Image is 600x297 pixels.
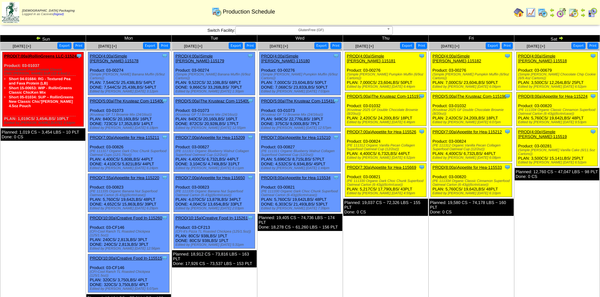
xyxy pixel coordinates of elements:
div: Planned: 19,405 CS ~ 74,736 LBS ~ 174 PLT Done: 18,278 CS ~ 61,260 LBS ~ 156 PLT [258,214,342,231]
div: Edited by [PERSON_NAME] [DATE] 8:11pm [175,166,255,170]
img: Tooltip [504,93,511,99]
div: (Simple [PERSON_NAME] Banana Muffin (6/9oz Cartons)) [90,73,169,80]
img: calendarprod.gif [212,7,222,17]
div: Product: 03-CF213 PLAN: 80CS / 938LBS / 1PLT DONE: 80CS / 938LBS / 1PLT [174,214,255,249]
div: Product: 03-00824 PLAN: 4,400CS / 6,732LBS / 44PLT [431,128,512,162]
img: Tooltip [419,164,425,170]
img: Tooltip [419,93,425,99]
div: (PE 111330 Organic Dark Choc Chunk Superfood Oatmeal Carton (6-43g)(6crtn/case)) [261,190,340,197]
img: Tooltip [590,53,596,59]
a: PROD(10:00a)Creative Food In-115515 [90,256,162,261]
div: Product: 03-00274 PLAN: 7,544CS / 25,438LBS / 54PLT DONE: 7,544CS / 25,438LBS / 54PLT [88,52,169,95]
div: Edited by [PERSON_NAME] [DATE] 3:54pm [4,121,83,125]
a: PROD(5:00a)The Krusteaz Com-115198 [432,94,506,99]
a: Short 05-01034: SUP – RollinGreens New Classic Chic'[PERSON_NAME] 4.5oz Pouch [9,95,73,108]
span: [DATE] [+] [355,44,374,48]
button: Print [159,42,170,49]
a: PROD(7:55a)Appetite for Hea-115220 [90,175,159,180]
button: Export [314,42,329,49]
div: Product: 03-00820 PLAN: 5,760CS / 19,642LBS / 48PLT [431,163,512,197]
a: PROD(8:00a)Appetite for Hea-115533 [432,165,502,170]
img: arrowleft.gif [580,8,586,13]
a: PROD(4:00a)Simple [PERSON_NAME]-115179 [175,54,224,63]
div: (Krusteaz GF TJ Brownie Mix (24/16oz)) [175,113,255,117]
div: Product: 03-00274 PLAN: 9,522CS / 32,108LBS / 68PLT DONE: 9,866CS / 33,268LBS / 70PLT [174,52,255,95]
img: arrowright.gif [558,36,563,41]
div: Planned: 1,019 CS ~ 3,454 LBS ~ 10 PLT Done: 0 CS [1,128,85,141]
div: Edited by [PERSON_NAME] [DATE] 6:46pm [347,120,426,124]
div: (Krusteaz GF TJ Brownie Mix (24/16oz)) [261,113,340,117]
img: Tooltip [333,53,339,59]
div: (Krusteaz GF TJ Brownie Mix (24/16oz)) [90,113,169,117]
div: Product: 03-00827 PLAN: 5,696CS / 8,715LBS / 57PLT DONE: 4,532CS / 6,934LBS / 45PLT [260,134,341,172]
img: Tooltip [247,134,254,140]
a: Short 04-01684: RG - Textured Pea and Fava Protein (LB) [9,77,71,85]
a: PROD(4:00a)Simple [PERSON_NAME]-115182 [432,54,481,63]
button: Print [416,42,427,49]
div: (Krusteaz 2025 GF Double Chocolate Brownie (8/20oz)) [432,108,512,116]
a: PROD(4:00a)Simple [PERSON_NAME]-115518 [518,54,567,63]
button: Export [400,42,414,49]
a: PROD(8:00a)Appetite for Hea-115224 [518,94,587,99]
div: Product: 03-00821 PLAN: 5,217CS / 17,790LBS / 43PLT [345,163,426,197]
a: PROD(4:00a)Simple [PERSON_NAME]-115181 [347,54,396,63]
a: [DATE] [+] [270,44,288,48]
div: Edited by [PERSON_NAME] [DATE] 6:52pm [518,85,597,89]
td: Thu [343,35,429,42]
img: zoroco-logo-small.webp [2,2,19,23]
div: Product: 03-01073 PLAN: 840CS / 20,160LBS / 16PLT DONE: 723CS / 17,352LBS / 14PLT [88,97,169,132]
div: (PE 111317 Organic Dark Choc Chunk Superfood Oatmeal Cups (12/1.76oz)) [90,149,169,157]
div: Edited by [PERSON_NAME] [DATE] 6:08pm [432,156,512,160]
td: Sun [0,35,86,42]
button: Print [73,42,84,49]
a: [DATE] [+] [441,44,459,48]
img: Tooltip [162,134,168,140]
div: Product: 03-00821 PLAN: 5,760CS / 19,642LBS / 48PLT DONE: 6,303CS / 21,493LBS / 53PLT [260,174,341,212]
img: arrowleft.gif [550,8,555,13]
div: Product: 03-00276 PLAN: 7,000CS / 23,604LBS / 50PLT DONE: 7,068CS / 23,833LBS / 50PLT [260,52,341,95]
a: PROD(4:00p)Simple [PERSON_NAME]-115519 [518,129,567,139]
div: Planned: 18,912 CS ~ 73,816 LBS ~ 163 PLT Done: 17,926 CS ~ 73,537 LBS ~ 153 PLT [172,250,257,267]
div: (Simple [PERSON_NAME] Chocolate Chip Cookie (6/9.4oz Cartons)) [518,73,597,80]
div: (PE 111312 Organic Vanilla Pecan Collagen Superfood Oatmeal Cup (12/2oz)) [347,144,426,151]
img: Tooltip [247,53,254,59]
img: Tooltip [590,129,596,135]
img: line_graph.gif [526,8,536,18]
a: [DATE] [+] [98,44,117,48]
div: Edited by [PERSON_NAME] [DATE] 5:31pm [175,243,255,247]
a: PROD(7:00a)Appetite for Hea-115212 [432,129,502,134]
div: Edited by [PERSON_NAME] [DATE] 6:52pm [347,156,426,160]
div: Product: 03-00276 PLAN: 7,000CS / 23,604LBS / 50PLT [345,52,426,91]
div: Edited by [PERSON_NAME] [DATE] 6:06pm [432,85,512,89]
img: Tooltip [162,215,168,221]
div: Product: 03-00276 PLAN: 7,000CS / 23,604LBS / 50PLT [431,52,512,91]
img: Tooltip [162,53,168,59]
div: Edited by [PERSON_NAME] [DATE] 6:52pm [518,161,597,164]
a: Short 15-00653: WIP - RollinGreens Classic ChicKen Mix [9,86,72,95]
div: (Simple [PERSON_NAME] Vanilla Cake (6/11.5oz Cartons)) [518,148,597,156]
div: (Krusteaz 2025 GF Double Chocolate Brownie (8/20oz)) [347,108,426,116]
div: Edited by [PERSON_NAME] [DATE] 4:55pm [347,191,426,195]
div: Edited by [PERSON_NAME] [DATE] 12:55pm [175,126,255,130]
a: PROD(10:00a)Creative Food In-115260 [90,216,162,220]
div: Product: 03-00826 PLAN: 4,400CS / 5,808LBS / 44PLT DONE: 4,410CS / 5,821LBS / 44PLT [88,134,169,172]
div: Edited by [PERSON_NAME] [DATE] 1:30pm [175,90,255,93]
div: Edited by [PERSON_NAME] [DATE] 12:56pm [90,247,169,250]
button: Export [57,42,71,49]
a: PROD(5:00a)The Krusteaz Com-115197 [347,94,421,99]
div: Edited by [PERSON_NAME] [DATE] 9:53pm [518,120,597,124]
a: PROD(7:00a)Appetite for Hea-115650 [175,175,245,180]
img: Tooltip [162,255,168,261]
img: Tooltip [504,53,511,59]
img: Tooltip [162,98,168,104]
a: PROD(7:00a)Appetite for Hea-115526 [347,129,416,134]
img: Tooltip [590,93,596,99]
div: (PE 111330 Organic Dark Choc Chunk Superfood Oatmeal Carton (6-43g)(6crtn/case)) [347,179,426,187]
td: Tue [172,35,257,42]
div: (PE 111335 Organic Banana Nut Superfood Oatmeal Carton (6-43g)(6crtn/case)) [175,190,255,197]
div: (Simple [PERSON_NAME] Pumpkin Muffin (6/9oz Cartons)) [347,73,426,80]
span: [DATE] [+] [13,44,31,48]
span: GlutenFree (GF) [238,26,384,34]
